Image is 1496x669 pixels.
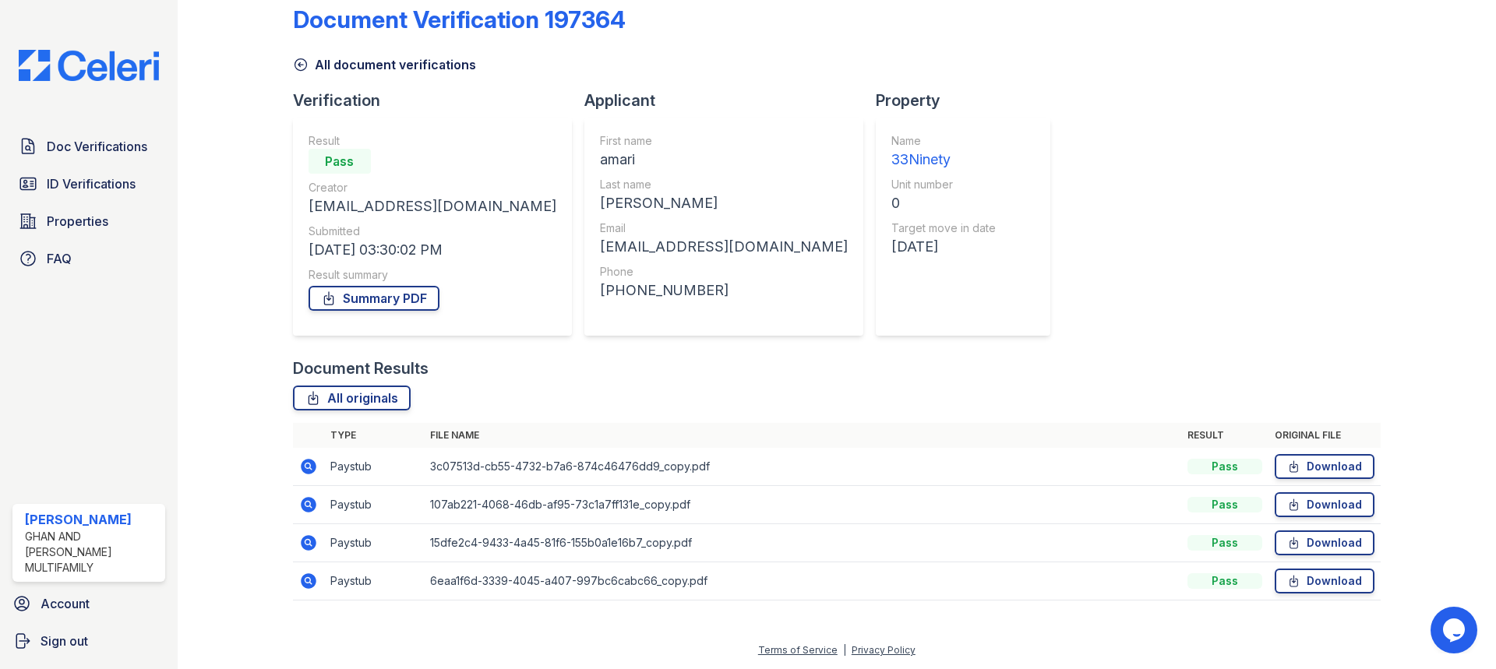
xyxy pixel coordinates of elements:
span: ID Verifications [47,174,136,193]
div: Result summary [309,267,556,283]
td: Paystub [324,524,424,562]
a: Name 33Ninety [891,133,996,171]
td: 3c07513d-cb55-4732-b7a6-874c46476dd9_copy.pdf [424,448,1181,486]
div: Last name [600,177,848,192]
a: FAQ [12,243,165,274]
div: Phone [600,264,848,280]
td: 107ab221-4068-46db-af95-73c1a7ff131e_copy.pdf [424,486,1181,524]
div: Unit number [891,177,996,192]
div: Target move in date [891,220,996,236]
a: All originals [293,386,411,410]
a: Privacy Policy [852,644,916,656]
div: Email [600,220,848,236]
th: Type [324,423,424,448]
div: Ghan and [PERSON_NAME] Multifamily [25,529,159,576]
a: Download [1275,569,1374,593]
div: [EMAIL_ADDRESS][DOMAIN_NAME] [309,195,556,217]
a: Sign out [6,625,171,657]
div: Result [309,133,556,149]
div: Verification [293,90,584,111]
div: Pass [309,149,371,174]
div: [EMAIL_ADDRESS][DOMAIN_NAME] [600,236,848,258]
a: Download [1275,454,1374,479]
div: Pass [1187,497,1262,512]
div: Pass [1187,459,1262,474]
a: Download [1275,492,1374,517]
div: [DATE] 03:30:02 PM [309,239,556,261]
div: amari [600,149,848,171]
th: File name [424,423,1181,448]
span: Account [41,594,90,613]
td: 15dfe2c4-9433-4a45-81f6-155b0a1e16b7_copy.pdf [424,524,1181,562]
a: Terms of Service [758,644,838,656]
a: All document verifications [293,55,476,74]
a: Summary PDF [309,286,439,311]
div: Pass [1187,535,1262,551]
th: Result [1181,423,1268,448]
span: FAQ [47,249,72,268]
div: Applicant [584,90,876,111]
div: Pass [1187,573,1262,589]
div: [PHONE_NUMBER] [600,280,848,301]
div: Name [891,133,996,149]
td: Paystub [324,562,424,600]
div: | [843,644,846,656]
div: Document Results [293,357,429,379]
th: Original file [1268,423,1381,448]
span: Doc Verifications [47,137,147,156]
div: [PERSON_NAME] [600,192,848,214]
a: Download [1275,530,1374,555]
span: Sign out [41,632,88,650]
div: First name [600,133,848,149]
a: Properties [12,206,165,237]
iframe: chat widget [1431,607,1480,653]
a: ID Verifications [12,168,165,199]
div: Document Verification 197364 [293,5,626,33]
img: CE_Logo_Blue-a8612792a0a2168367f1c8372b55b34899dd931a85d93a1a3d3e32e68fde9ad4.png [6,50,171,81]
td: Paystub [324,486,424,524]
td: Paystub [324,448,424,486]
div: Property [876,90,1063,111]
div: 0 [891,192,996,214]
a: Account [6,588,171,619]
a: Doc Verifications [12,131,165,162]
div: Submitted [309,224,556,239]
div: Creator [309,180,556,195]
td: 6eaa1f6d-3339-4045-a407-997bc6cabc66_copy.pdf [424,562,1181,600]
div: [PERSON_NAME] [25,510,159,529]
div: [DATE] [891,236,996,258]
div: 33Ninety [891,149,996,171]
span: Properties [47,212,108,231]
